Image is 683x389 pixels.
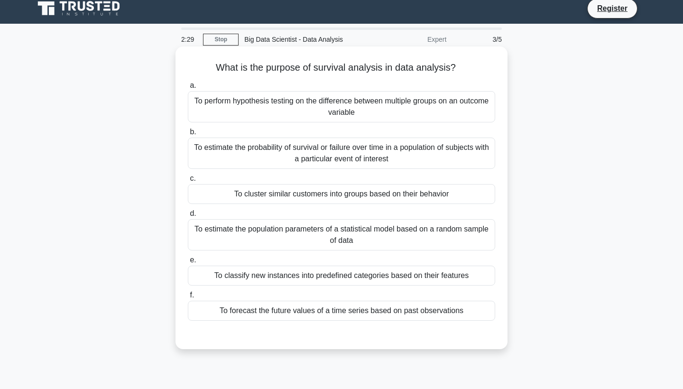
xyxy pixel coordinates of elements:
[190,291,194,299] span: f.
[190,81,196,89] span: a.
[188,91,495,122] div: To perform hypothesis testing on the difference between multiple groups on an outcome variable
[190,256,196,264] span: e.
[188,266,495,286] div: To classify new instances into predefined categories based on their features
[190,174,195,182] span: c.
[188,301,495,321] div: To forecast the future values of a time series based on past observations
[187,62,496,74] h5: What is the purpose of survival analysis in data analysis?
[591,2,633,14] a: Register
[188,219,495,250] div: To estimate the population parameters of a statistical model based on a random sample of data
[188,138,495,169] div: To estimate the probability of survival or failure over time in a population of subjects with a p...
[175,30,203,49] div: 2:29
[452,30,508,49] div: 3/5
[190,209,196,217] span: d.
[188,184,495,204] div: To cluster similar customers into groups based on their behavior
[239,30,369,49] div: Big Data Scientist - Data Analysis
[369,30,452,49] div: Expert
[190,128,196,136] span: b.
[203,34,239,46] a: Stop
